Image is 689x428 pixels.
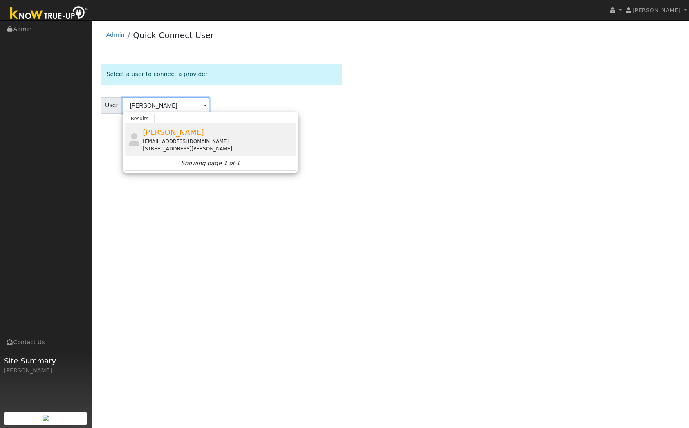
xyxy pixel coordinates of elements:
div: Select a user to connect a provider [101,64,342,85]
span: Site Summary [4,355,88,366]
img: retrieve [43,415,49,421]
div: [STREET_ADDRESS][PERSON_NAME] [143,145,294,152]
span: User [101,97,123,114]
img: Know True-Up [6,4,92,23]
div: [EMAIL_ADDRESS][DOMAIN_NAME] [143,138,294,145]
a: Results [125,114,155,123]
div: [PERSON_NAME] [4,366,88,375]
a: Quick Connect User [133,30,214,40]
input: Select a User [123,97,209,114]
a: Admin [106,31,125,38]
span: [PERSON_NAME] [143,128,204,137]
span: [PERSON_NAME] [633,7,680,13]
i: Showing page 1 of 1 [181,159,240,168]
